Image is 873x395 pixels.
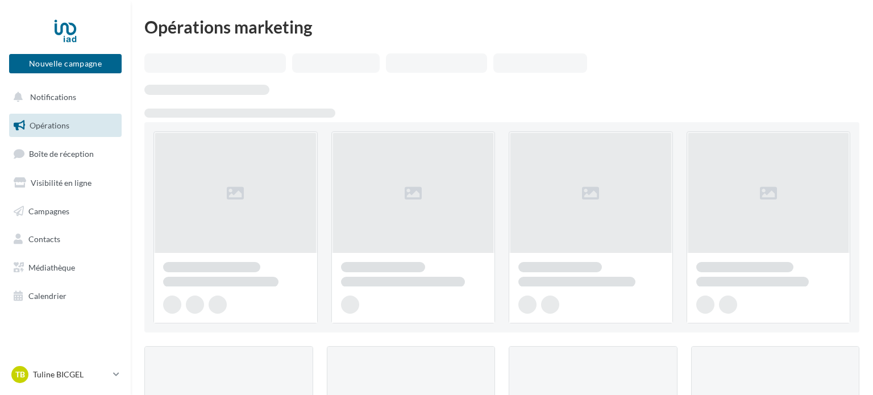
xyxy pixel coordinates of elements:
[29,149,94,159] span: Boîte de réception
[7,114,124,138] a: Opérations
[7,199,124,223] a: Campagnes
[9,364,122,385] a: TB Tuline BICGEL
[144,18,859,35] div: Opérations marketing
[9,54,122,73] button: Nouvelle campagne
[31,178,92,188] span: Visibilité en ligne
[7,284,124,308] a: Calendrier
[7,171,124,195] a: Visibilité en ligne
[28,234,60,244] span: Contacts
[28,206,69,215] span: Campagnes
[28,263,75,272] span: Médiathèque
[7,142,124,166] a: Boîte de réception
[7,85,119,109] button: Notifications
[28,291,66,301] span: Calendrier
[30,120,69,130] span: Opérations
[15,369,25,380] span: TB
[30,92,76,102] span: Notifications
[33,369,109,380] p: Tuline BICGEL
[7,256,124,280] a: Médiathèque
[7,227,124,251] a: Contacts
